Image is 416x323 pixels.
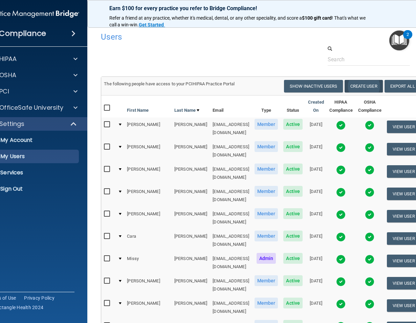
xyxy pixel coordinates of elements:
[305,185,327,207] td: [DATE]
[109,15,302,21] span: Refer a friend at any practice, whether it's medical, dental, or any other speciality, and score a
[104,81,235,86] span: The following people have access to your PCIHIPAA Practice Portal
[336,232,346,242] img: tick.e7d51cea.svg
[308,98,324,114] a: Created On
[139,22,164,27] strong: Get Started
[365,232,374,242] img: tick.e7d51cea.svg
[365,277,374,286] img: tick.e7d51cea.svg
[327,95,355,117] th: HIPAA Compliance
[139,22,165,27] a: Get Started
[124,252,172,274] td: Missy
[328,53,410,66] input: Search
[336,121,346,130] img: tick.e7d51cea.svg
[172,207,210,229] td: [PERSON_NAME]
[109,5,373,12] p: Earn $100 for every practice you refer to Bridge Compliance!
[210,185,252,207] td: [EMAIL_ADDRESS][DOMAIN_NAME]
[302,15,332,21] strong: $100 gift card
[124,185,172,207] td: [PERSON_NAME]
[174,106,199,114] a: Last Name
[389,30,409,50] button: Open Resource Center, 2 new notifications
[281,95,305,117] th: Status
[210,252,252,274] td: [EMAIL_ADDRESS][DOMAIN_NAME]
[172,274,210,296] td: [PERSON_NAME]
[365,210,374,219] img: tick.e7d51cea.svg
[210,229,252,252] td: [EMAIL_ADDRESS][DOMAIN_NAME]
[210,117,252,140] td: [EMAIL_ADDRESS][DOMAIN_NAME]
[365,143,374,152] img: tick.e7d51cea.svg
[210,162,252,185] td: [EMAIL_ADDRESS][DOMAIN_NAME]
[257,253,276,264] span: Admin
[24,295,54,301] a: Privacy Policy
[305,207,327,229] td: [DATE]
[124,162,172,185] td: [PERSON_NAME]
[172,140,210,162] td: [PERSON_NAME]
[255,298,278,308] span: Member
[124,140,172,162] td: [PERSON_NAME]
[255,119,278,130] span: Member
[336,210,346,219] img: tick.e7d51cea.svg
[336,143,346,152] img: tick.e7d51cea.svg
[305,140,327,162] td: [DATE]
[210,207,252,229] td: [EMAIL_ADDRESS][DOMAIN_NAME]
[283,298,303,308] span: Active
[365,121,374,130] img: tick.e7d51cea.svg
[172,252,210,274] td: [PERSON_NAME]
[284,80,343,92] button: Show Inactive Users
[109,15,367,27] span: ! That's what we call a win-win.
[127,106,149,114] a: First Name
[283,119,303,130] span: Active
[365,165,374,175] img: tick.e7d51cea.svg
[255,164,278,174] span: Member
[255,208,278,219] span: Member
[365,299,374,309] img: tick.e7d51cea.svg
[255,141,278,152] span: Member
[345,80,383,92] button: Create User
[336,165,346,175] img: tick.e7d51cea.svg
[210,140,252,162] td: [EMAIL_ADDRESS][DOMAIN_NAME]
[210,296,252,319] td: [EMAIL_ADDRESS][DOMAIN_NAME]
[255,231,278,241] span: Member
[283,253,303,264] span: Active
[355,95,384,117] th: OSHA Compliance
[101,33,285,41] h4: Users
[124,274,172,296] td: [PERSON_NAME]
[305,117,327,140] td: [DATE]
[255,186,278,197] span: Member
[407,35,409,43] div: 2
[336,188,346,197] img: tick.e7d51cea.svg
[283,231,303,241] span: Active
[172,296,210,319] td: [PERSON_NAME]
[305,162,327,185] td: [DATE]
[283,141,303,152] span: Active
[305,252,327,274] td: [DATE]
[252,95,281,117] th: Type
[336,299,346,309] img: tick.e7d51cea.svg
[124,296,172,319] td: [PERSON_NAME]
[124,207,172,229] td: [PERSON_NAME]
[124,117,172,140] td: [PERSON_NAME]
[283,208,303,219] span: Active
[365,255,374,264] img: tick.e7d51cea.svg
[305,229,327,252] td: [DATE]
[336,277,346,286] img: tick.e7d51cea.svg
[305,296,327,319] td: [DATE]
[210,274,252,296] td: [EMAIL_ADDRESS][DOMAIN_NAME]
[305,274,327,296] td: [DATE]
[283,186,303,197] span: Active
[336,255,346,264] img: tick.e7d51cea.svg
[365,188,374,197] img: tick.e7d51cea.svg
[172,229,210,252] td: [PERSON_NAME]
[283,275,303,286] span: Active
[255,275,278,286] span: Member
[124,229,172,252] td: Cara
[172,185,210,207] td: [PERSON_NAME]
[172,162,210,185] td: [PERSON_NAME]
[210,95,252,117] th: Email
[172,117,210,140] td: [PERSON_NAME]
[283,164,303,174] span: Active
